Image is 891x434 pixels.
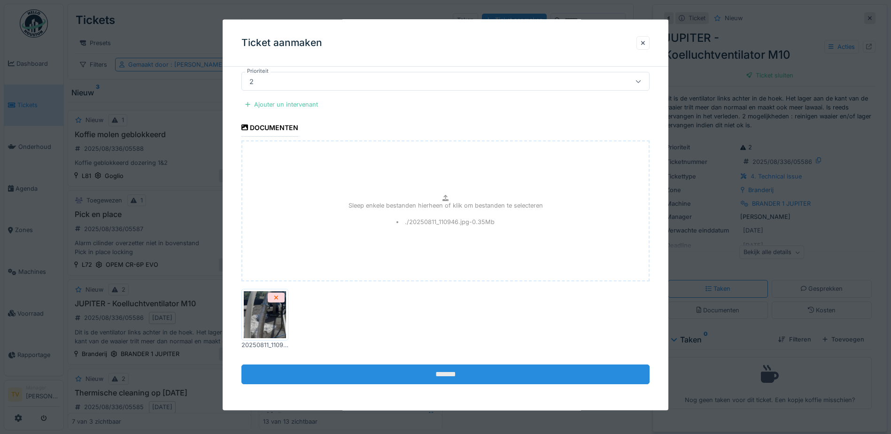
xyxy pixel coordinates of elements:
[241,120,298,136] div: Documenten
[241,98,322,111] div: Ajouter un intervenant
[396,217,495,226] li: ./20250811_110946.jpg - 0.35 Mb
[246,76,257,86] div: 2
[241,37,322,49] h3: Ticket aanmaken
[241,340,288,349] div: 20250811_110946.jpg
[244,291,286,338] img: xenrfu77u2oi4paww4b27vtkk55f
[245,67,271,75] label: Prioriteit
[349,201,543,210] p: Sleep enkele bestanden hierheen of klik om bestanden te selecteren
